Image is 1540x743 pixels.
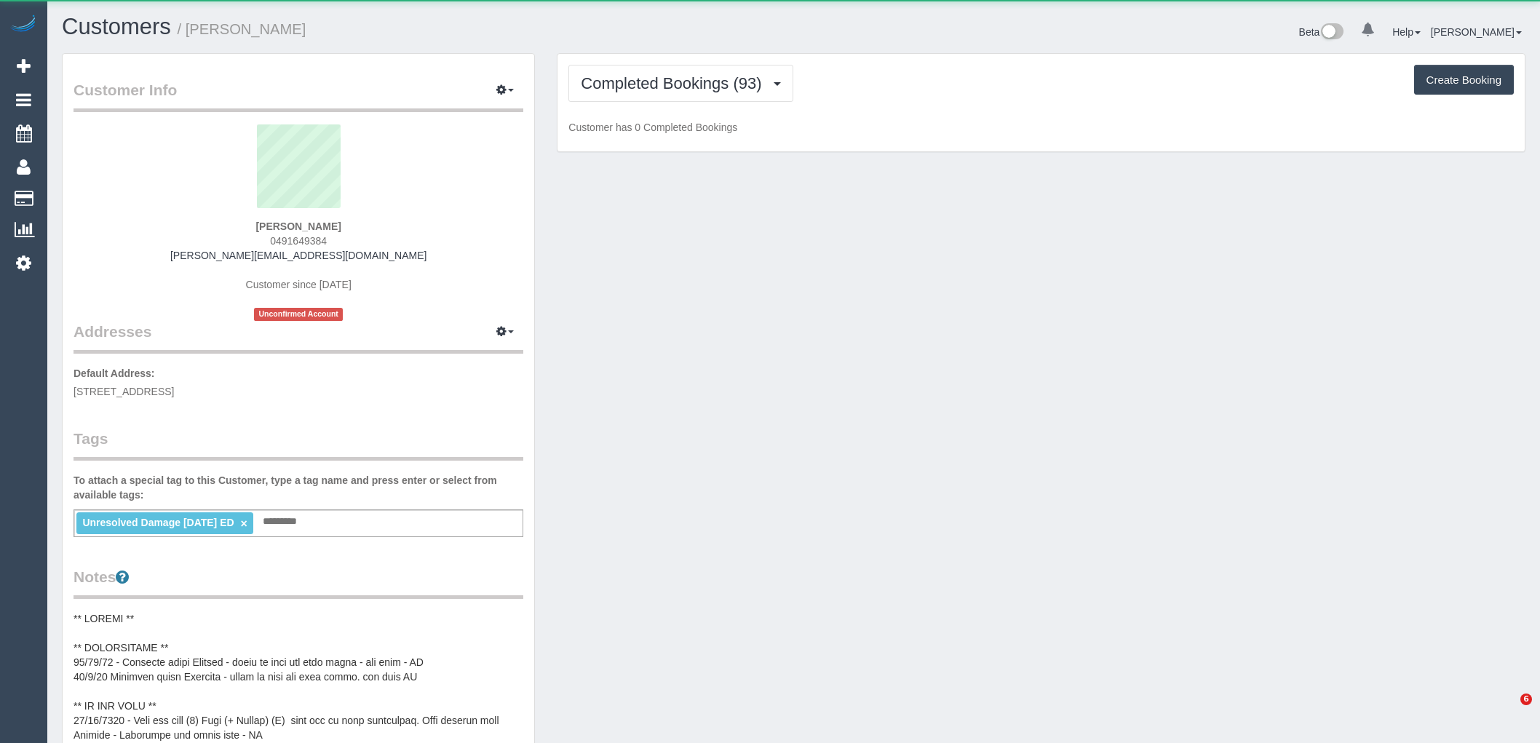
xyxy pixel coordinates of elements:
[74,428,523,461] legend: Tags
[74,566,523,599] legend: Notes
[246,279,352,290] span: Customer since [DATE]
[82,517,234,528] span: Unresolved Damage [DATE] ED
[1414,65,1514,95] button: Create Booking
[270,235,327,247] span: 0491649384
[9,15,38,35] img: Automaid Logo
[74,386,174,397] span: [STREET_ADDRESS]
[62,14,171,39] a: Customers
[74,79,523,112] legend: Customer Info
[1520,694,1532,705] span: 6
[178,21,306,37] small: / [PERSON_NAME]
[241,517,247,530] a: ×
[74,366,155,381] label: Default Address:
[568,65,793,102] button: Completed Bookings (93)
[581,74,769,92] span: Completed Bookings (93)
[170,250,426,261] a: [PERSON_NAME][EMAIL_ADDRESS][DOMAIN_NAME]
[1299,26,1344,38] a: Beta
[1491,694,1525,728] iframe: Intercom live chat
[1319,23,1343,42] img: New interface
[254,308,343,320] span: Unconfirmed Account
[74,473,523,502] label: To attach a special tag to this Customer, type a tag name and press enter or select from availabl...
[1392,26,1421,38] a: Help
[568,120,1514,135] p: Customer has 0 Completed Bookings
[255,220,341,232] strong: [PERSON_NAME]
[1431,26,1522,38] a: [PERSON_NAME]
